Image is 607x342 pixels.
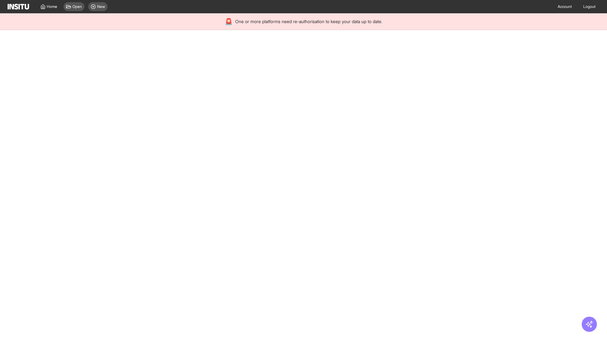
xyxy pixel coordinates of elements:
[8,4,29,9] img: Logo
[47,4,57,9] span: Home
[225,17,233,26] div: 🚨
[235,18,382,25] span: One or more platforms need re-authorisation to keep your data up to date.
[72,4,82,9] span: Open
[97,4,105,9] span: New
